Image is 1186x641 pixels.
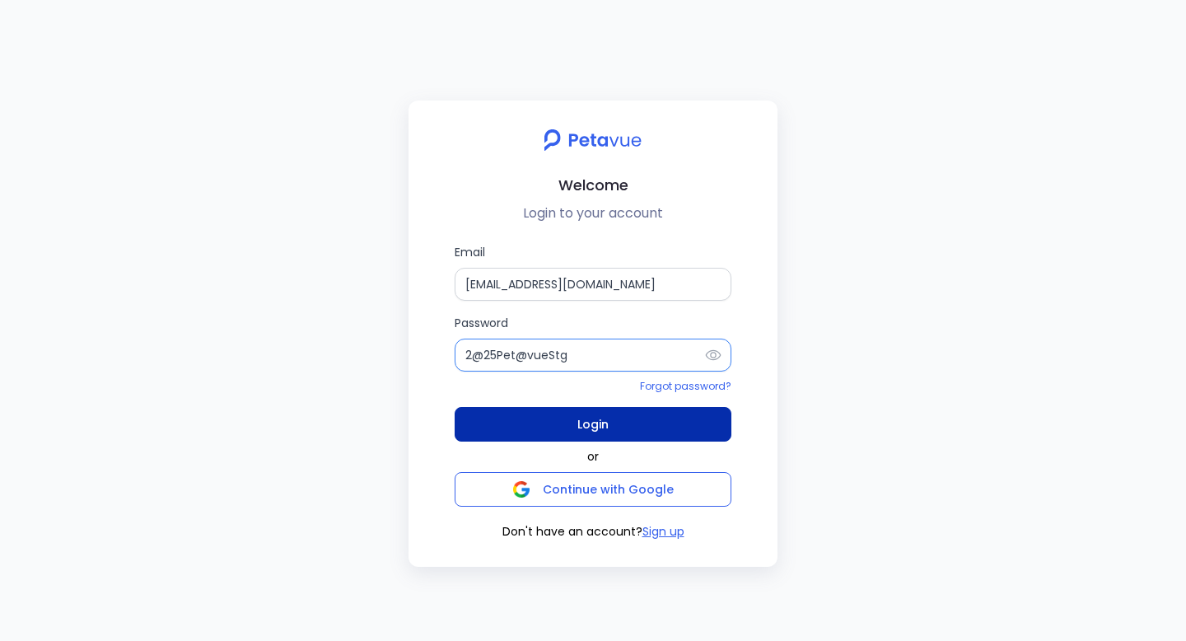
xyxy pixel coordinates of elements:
[533,120,652,160] img: petavue logo
[422,173,764,197] h2: Welcome
[640,379,731,393] a: Forgot password?
[502,523,642,540] span: Don't have an account?
[455,472,731,507] button: Continue with Google
[422,204,764,223] p: Login to your account
[455,268,731,301] input: Email
[577,413,609,436] span: Login
[455,314,731,372] label: Password
[455,339,731,372] input: Password
[455,407,731,442] button: Login
[642,523,684,540] button: Sign up
[543,481,674,498] span: Continue with Google
[455,243,731,301] label: Email
[587,448,599,466] span: or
